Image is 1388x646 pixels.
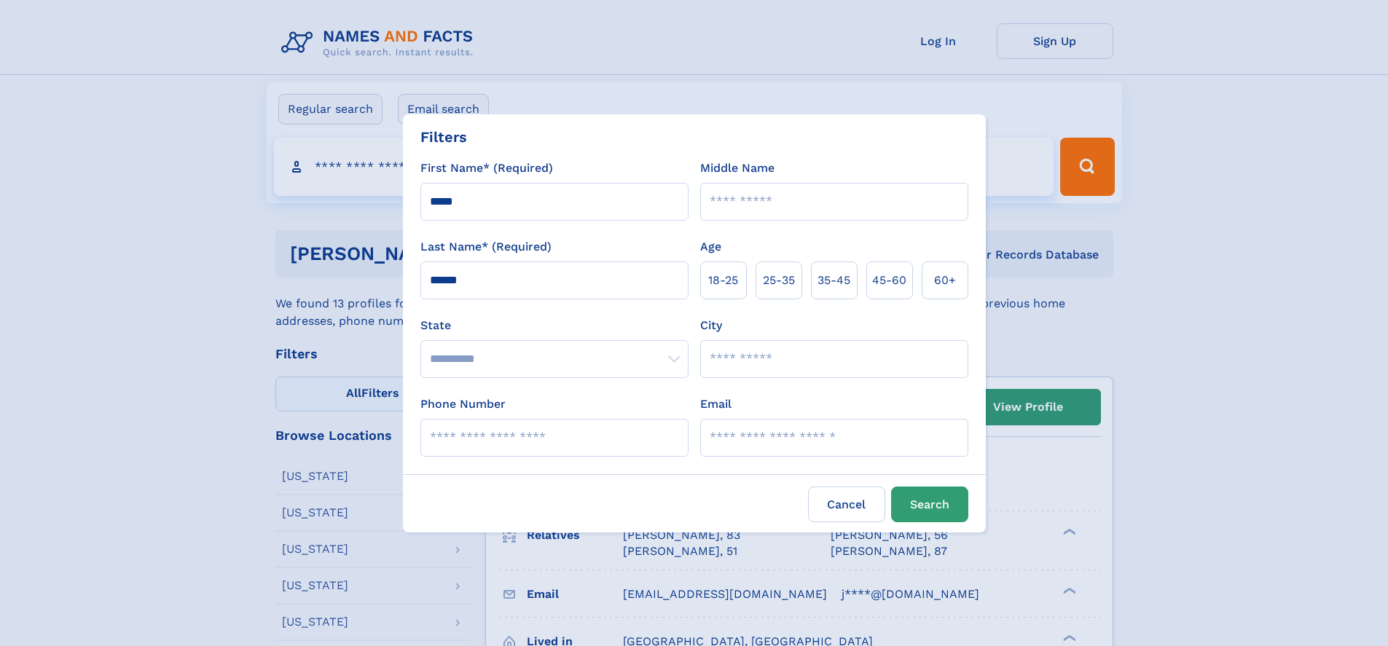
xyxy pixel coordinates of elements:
label: Cancel [808,487,885,522]
label: Middle Name [700,159,775,177]
span: 35‑45 [817,272,850,289]
span: 18‑25 [708,272,738,289]
label: Age [700,238,721,256]
label: Phone Number [420,395,506,413]
label: Email [700,395,732,413]
label: State [420,317,689,334]
div: Filters [420,126,467,148]
label: Last Name* (Required) [420,238,552,256]
span: 45‑60 [872,272,906,289]
span: 25‑35 [763,272,795,289]
span: 60+ [934,272,956,289]
button: Search [891,487,968,522]
label: City [700,317,722,334]
label: First Name* (Required) [420,159,553,177]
